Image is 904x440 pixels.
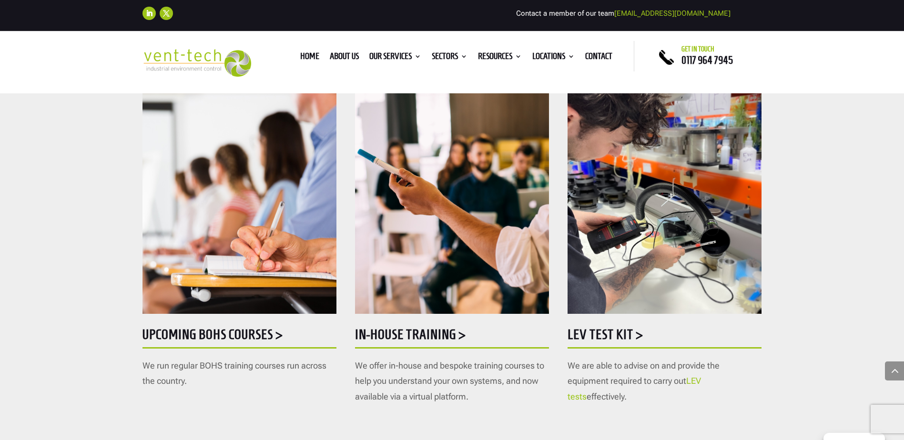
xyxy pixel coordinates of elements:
[681,54,733,66] a: 0117 964 7945
[142,49,252,77] img: 2023-09-27T08_35_16.549ZVENT-TECH---Clear-background
[369,53,421,63] a: Our Services
[585,53,612,63] a: Contact
[532,53,575,63] a: Locations
[142,358,336,389] p: We run regular BOHS training courses run across the country.
[160,7,173,20] a: Follow on X
[568,328,762,346] h5: LEV Test Kit >
[478,53,522,63] a: Resources
[142,7,156,20] a: Follow on LinkedIn
[355,328,549,346] h5: In-house training >
[355,63,549,314] img: AdobeStock_142781697
[432,53,467,63] a: Sectors
[614,9,731,18] a: [EMAIL_ADDRESS][DOMAIN_NAME]
[300,53,319,63] a: Home
[330,53,359,63] a: About us
[681,45,714,53] span: Get in touch
[355,360,544,401] span: We offer in-house and bespoke training courses to help you understand your own systems, and now a...
[568,63,762,314] img: Testing - 1
[568,376,701,401] a: LEV tests
[142,328,336,346] h5: Upcoming BOHS courses >
[142,63,336,314] img: AdobeStock_295110466
[516,9,731,18] span: Contact a member of our team
[568,360,720,401] span: We are able to advise on and provide the equipment required to carry out effectively.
